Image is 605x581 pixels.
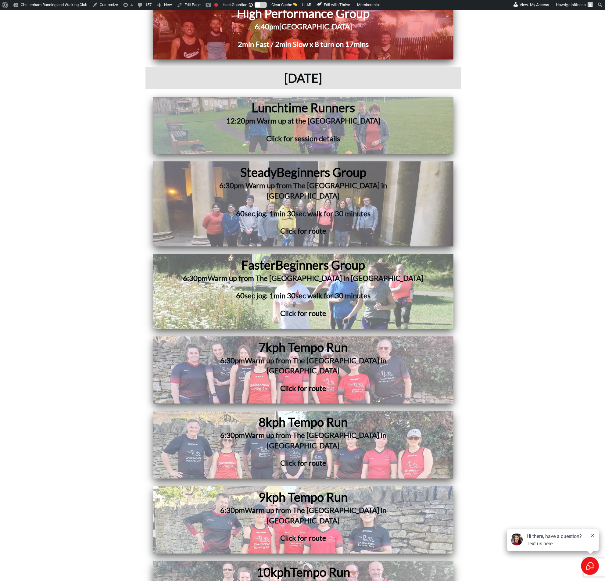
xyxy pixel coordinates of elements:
span: stsfitness [568,2,586,7]
div: Focus keyphrase not set [214,3,218,7]
span: Faster [242,258,276,272]
span: Tempo Run [290,565,350,579]
span: 6:30pm Warm up from The [GEOGRAPHIC_DATA] in [GEOGRAPHIC_DATA] [220,181,387,200]
span: Steady [240,165,277,180]
span: 9kph Tempo Run [259,490,348,504]
span: Beginners Group [277,165,366,180]
span: Warm up from The [GEOGRAPHIC_DATA] in [GEOGRAPHIC_DATA] [245,431,386,450]
h2: 6:40pm [186,21,421,39]
span: Click for session details [267,134,340,143]
span: Clear Cache [271,2,292,7]
span: 60sec jog: 1min 30sec walk for 30 minutes [236,291,371,300]
span: 6:30pm [220,356,245,365]
span: Click for route [280,458,326,467]
h1: High Performance Group [186,5,421,21]
span: Click for route [280,533,326,542]
span: 12:20pm Warm up at the [GEOGRAPHIC_DATA] [226,116,380,125]
span: [GEOGRAPHIC_DATA] [279,22,352,31]
h1: [DATE] [149,70,458,86]
img: 🧽 [293,2,297,6]
span: 7kph Tempo Run [259,340,348,355]
span: Warm up from The [GEOGRAPHIC_DATA] in [GEOGRAPHIC_DATA] [245,506,386,525]
span: Warm up from The [GEOGRAPHIC_DATA] in [GEOGRAPHIC_DATA] [208,274,424,282]
span: Beginners Group [276,258,365,272]
span: 60sec jog: 1min 30sec walk for 30 minutes [236,209,371,218]
span: Click for route [280,309,326,317]
span: Click for route [280,384,326,393]
span: 6:30pm [183,274,208,282]
span: Click for route [280,226,326,235]
span: 8kph Tempo Run [259,415,348,429]
h1: 10kph [178,564,428,580]
span: 6:30pm [220,431,245,439]
span: Warm up from The [GEOGRAPHIC_DATA] in [GEOGRAPHIC_DATA] [245,356,386,375]
span: 2min Fast / 2min Slow x 8 turn on 17mins [238,40,369,48]
span: Lunchtime Runners [252,100,355,115]
span: 6:30pm [220,506,245,515]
